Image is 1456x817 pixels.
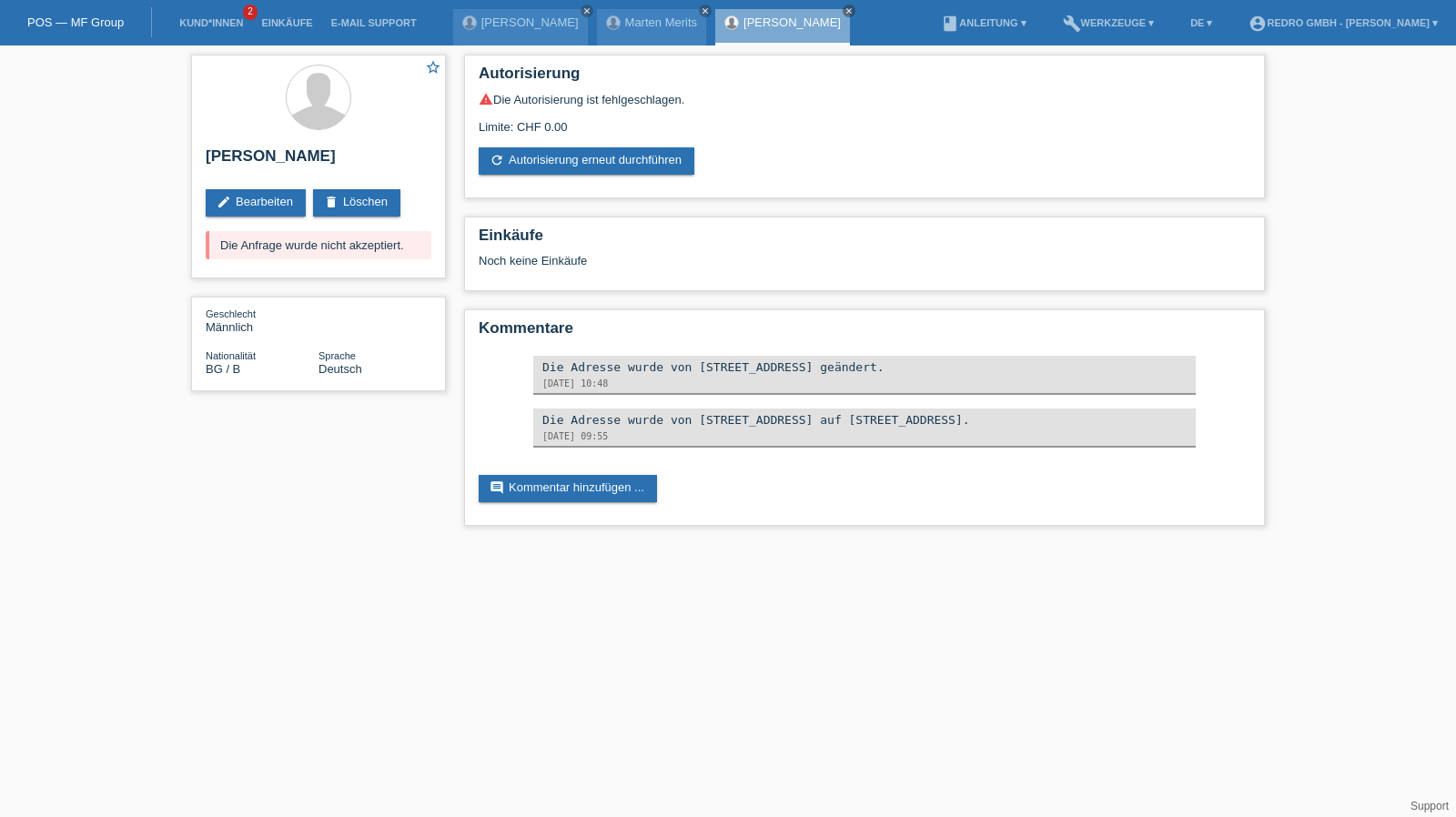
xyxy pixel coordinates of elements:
[479,319,1250,347] h2: Kommentare
[699,5,712,17] a: close
[27,15,124,29] a: POS — MF Group
[324,195,339,209] i: delete
[581,5,593,17] a: close
[479,147,694,175] a: refreshAutorisierung erneut durchführen
[479,106,1250,134] div: Limite: CHF 0.00
[479,227,1250,254] h2: Einkäufe
[479,254,1250,281] div: Noch keine Einkäufe
[582,6,591,15] i: close
[542,431,1187,441] div: [DATE] 09:55
[206,350,256,361] span: Nationalität
[843,5,855,17] a: close
[542,413,1187,427] div: Die Adresse wurde von [STREET_ADDRESS] auf [STREET_ADDRESS].
[206,307,318,334] div: Männlich
[217,195,231,209] i: edit
[1249,15,1267,33] i: account_circle
[313,189,400,217] a: deleteLöschen
[932,17,1035,28] a: bookAnleitung ▾
[490,480,504,495] i: comment
[425,59,441,76] i: star_border
[206,362,240,376] span: Bulgarien / B / 01.02.2021
[542,378,1187,388] div: [DATE] 10:48
[625,15,697,29] a: Marten Merits
[1063,15,1081,33] i: build
[170,17,252,28] a: Kund*innen
[479,65,1250,92] h2: Autorisierung
[1410,800,1449,812] a: Support
[479,92,1250,106] div: Die Autorisierung ist fehlgeschlagen.
[743,15,841,29] a: [PERSON_NAME]
[1054,17,1164,28] a: buildWerkzeuge ▾
[206,147,431,175] h2: [PERSON_NAME]
[479,475,657,502] a: commentKommentar hinzufügen ...
[490,153,504,167] i: refresh
[481,15,579,29] a: [PERSON_NAME]
[318,362,362,376] span: Deutsch
[206,231,431,259] div: Die Anfrage wurde nicht akzeptiert.
[1181,17,1221,28] a: DE ▾
[701,6,710,15] i: close
[206,189,306,217] a: editBearbeiten
[542,360,1187,374] div: Die Adresse wurde von [STREET_ADDRESS] geändert.
[206,308,256,319] span: Geschlecht
[425,59,441,78] a: star_border
[318,350,356,361] span: Sprache
[479,92,493,106] i: warning
[844,6,854,15] i: close
[252,17,321,28] a: Einkäufe
[941,15,959,33] i: book
[1239,17,1447,28] a: account_circleRedro GmbH - [PERSON_NAME] ▾
[322,17,426,28] a: E-Mail Support
[243,5,258,20] span: 2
